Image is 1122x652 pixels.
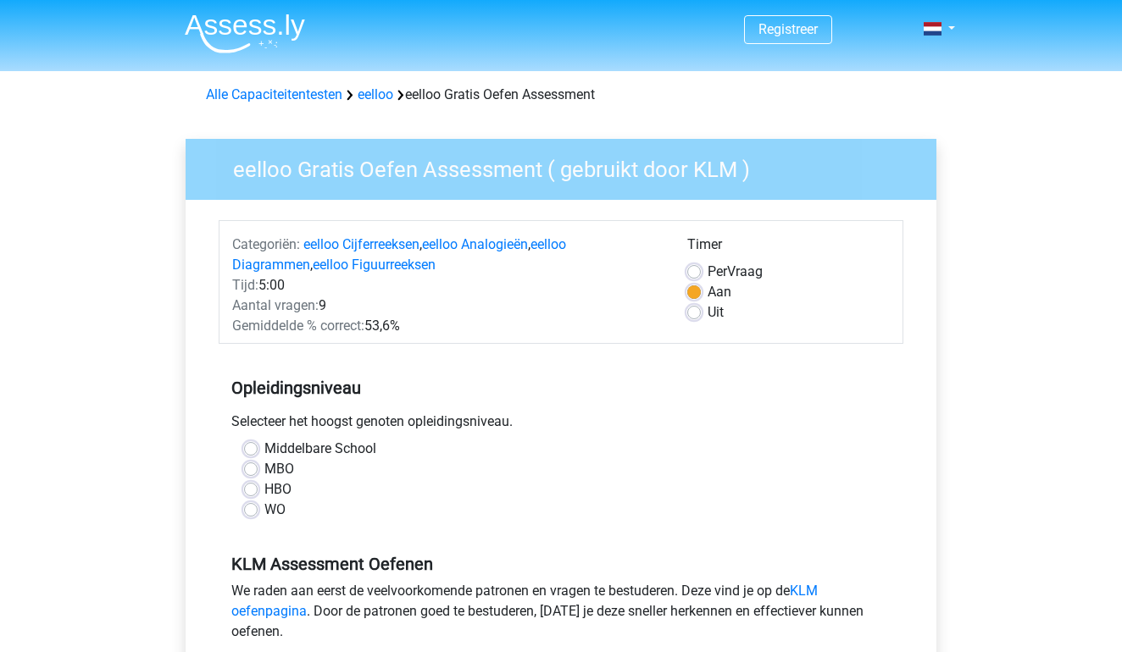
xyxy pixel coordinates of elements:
label: MBO [264,459,294,479]
span: Per [708,263,727,279]
h5: Opleidingsniveau [231,371,891,405]
a: Alle Capaciteitentesten [206,86,342,102]
div: , , , [219,235,675,275]
a: eelloo [358,86,393,102]
label: Middelbare School [264,439,376,459]
div: Timer [687,235,890,262]
div: We raden aan eerst de veelvoorkomende patronen en vragen te bestuderen. Deze vind je op de . Door... [219,581,903,649]
label: WO [264,500,286,520]
span: Gemiddelde % correct: [232,318,364,334]
label: Uit [708,302,724,323]
div: eelloo Gratis Oefen Assessment [199,85,923,105]
img: Assessly [185,14,305,53]
div: 9 [219,296,675,316]
a: eelloo Figuurreeksen [313,257,436,273]
div: Selecteer het hoogst genoten opleidingsniveau. [219,412,903,439]
a: Registreer [758,21,818,37]
h5: KLM Assessment Oefenen [231,554,891,574]
span: Tijd: [232,277,258,293]
label: Aan [708,282,731,302]
label: Vraag [708,262,763,282]
span: Categoriën: [232,236,300,252]
div: 5:00 [219,275,675,296]
span: Aantal vragen: [232,297,319,313]
a: eelloo Cijferreeksen [303,236,419,252]
h3: eelloo Gratis Oefen Assessment ( gebruikt door KLM ) [213,150,924,183]
a: eelloo Analogieën [422,236,528,252]
label: HBO [264,479,292,500]
div: 53,6% [219,316,675,336]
